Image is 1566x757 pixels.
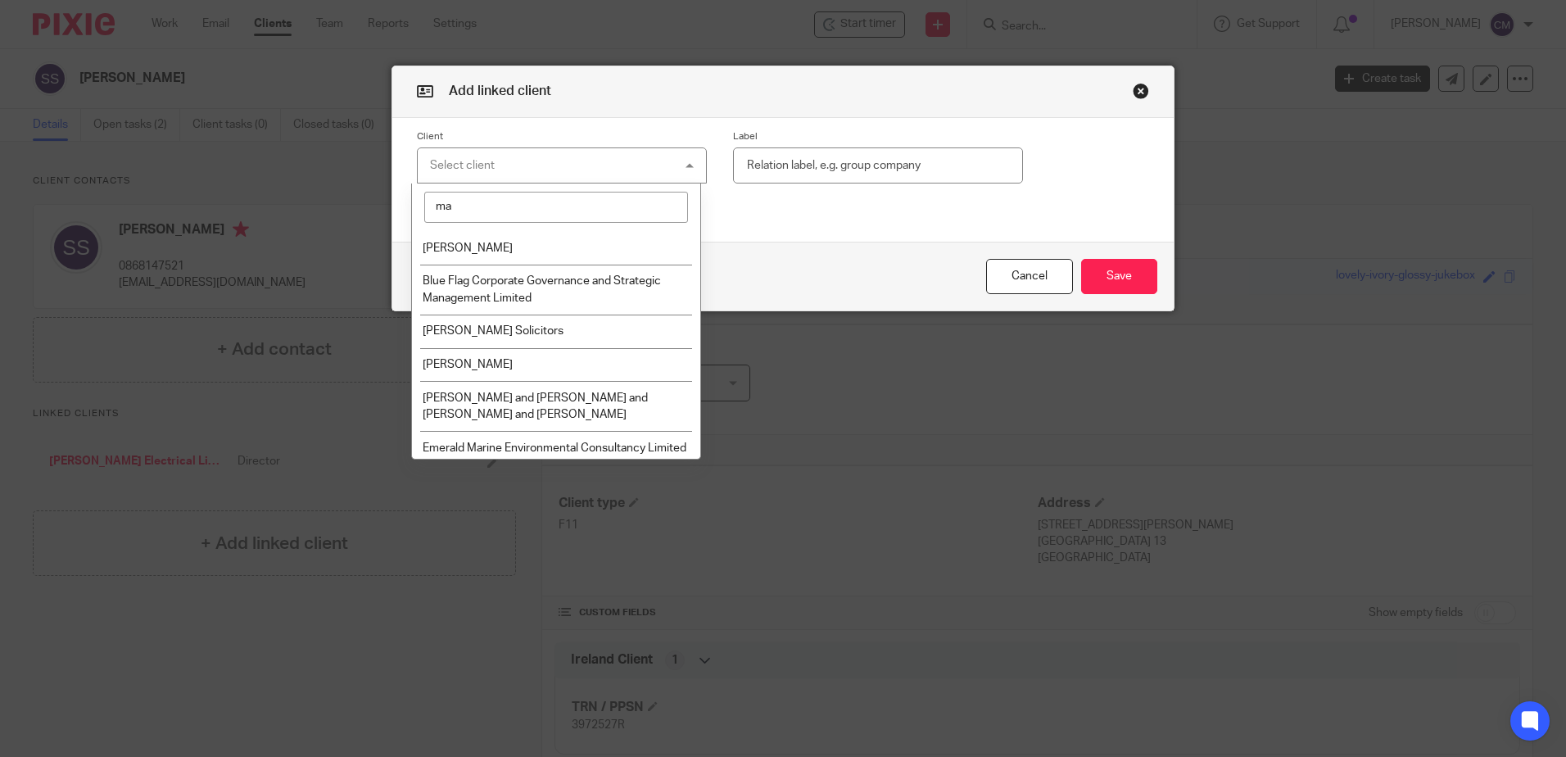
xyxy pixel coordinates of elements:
span: [PERSON_NAME] Solicitors [423,325,563,337]
div: Select client [430,160,495,171]
button: Save [1081,259,1157,294]
label: Label [733,130,1023,143]
span: [PERSON_NAME] [423,359,513,370]
input: Search options... [424,192,688,223]
span: [PERSON_NAME] and [PERSON_NAME] and [PERSON_NAME] and [PERSON_NAME] [423,392,648,421]
span: [PERSON_NAME] [423,243,513,254]
input: Relation label, e.g. group company [733,147,1023,184]
button: Cancel [986,259,1073,294]
span: Emerald Marine Environmental Consultancy Limited [423,442,686,454]
label: Client [417,130,707,143]
span: Blue Flag Corporate Governance and Strategic Management Limited [423,275,661,304]
span: Add linked client [449,84,551,97]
